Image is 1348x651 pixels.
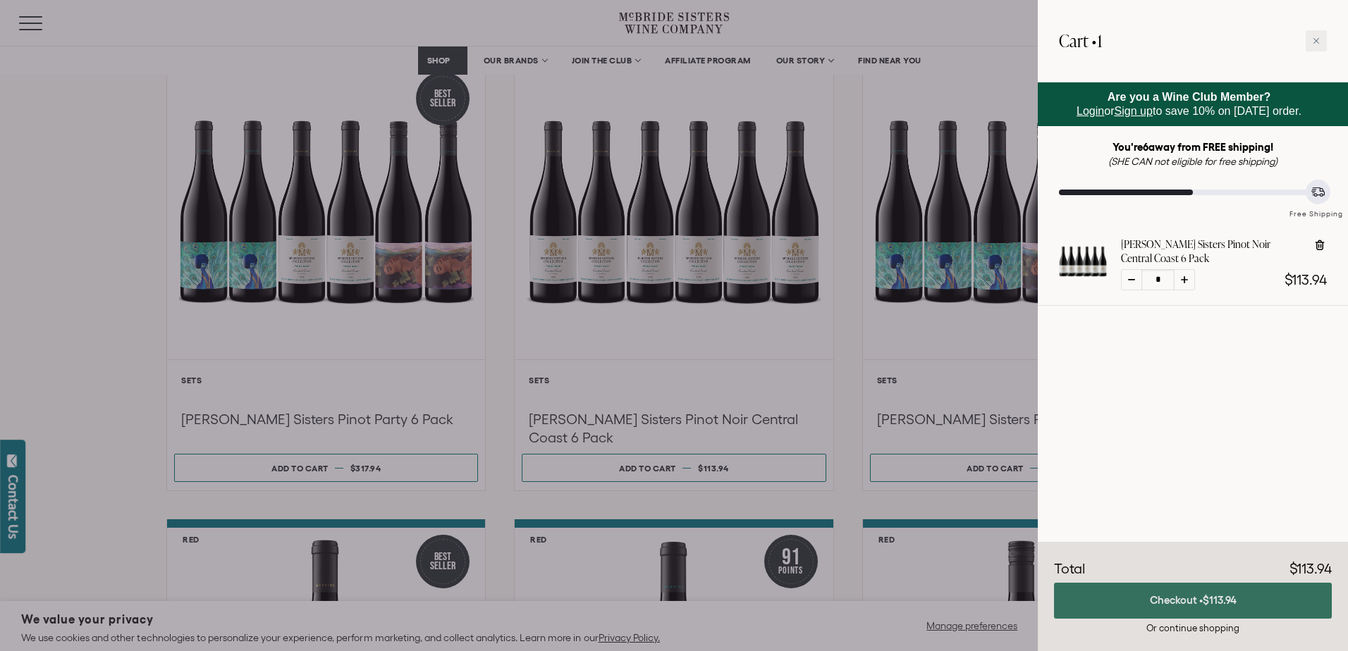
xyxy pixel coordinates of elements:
span: $113.94 [1285,272,1327,287]
span: or to save 10% on [DATE] order. [1077,91,1301,117]
a: Sign up [1115,105,1153,117]
button: Checkout •$113.94 [1054,583,1332,619]
h2: Cart • [1059,21,1102,61]
div: Free Shipping [1285,195,1348,220]
div: Or continue shopping [1054,621,1332,635]
strong: Are you a Wine Club Member? [1108,91,1271,103]
a: [PERSON_NAME] Sisters Pinot Noir Central Coast 6 Pack [1121,237,1302,266]
span: $113.94 [1289,561,1332,576]
em: (SHE CAN not eligible for free shipping) [1108,156,1278,167]
span: $113.94 [1203,594,1237,606]
div: Total [1054,559,1085,580]
a: Login [1077,105,1104,117]
strong: You're away from FREE shipping! [1113,141,1274,153]
span: 1 [1097,29,1102,52]
span: 6 [1143,141,1148,153]
a: McBride Sisters Pinot Noir Central Coast 6 Pack [1059,273,1107,288]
